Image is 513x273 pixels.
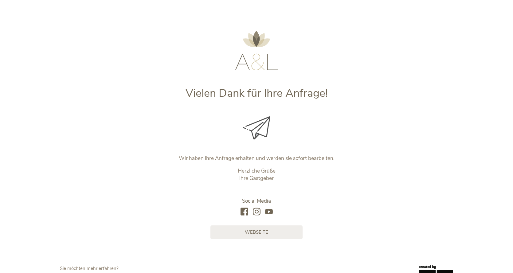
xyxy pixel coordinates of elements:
a: Webseite [210,225,303,239]
span: Vielen Dank für Ihre Anfrage! [186,86,328,101]
span: Sie möchten mehr erfahren? [60,265,119,271]
a: instagram [253,208,260,216]
p: Wir haben Ihre Anfrage erhalten und werden sie sofort bearbeiten. [128,155,385,162]
p: Herzliche Grüße Ihre Gastgeber [128,167,385,182]
a: youtube [265,208,273,216]
span: Webseite [245,229,268,236]
a: facebook [241,208,248,216]
img: AMONTI & LUNARIS Wellnessresort [235,31,278,70]
span: Social Media [242,197,271,205]
img: Vielen Dank für Ihre Anfrage! [243,116,270,139]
